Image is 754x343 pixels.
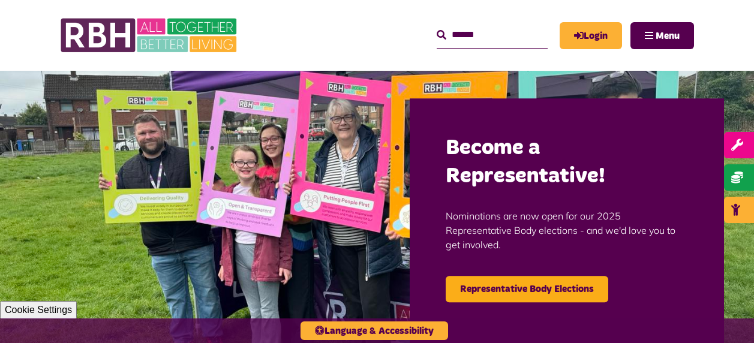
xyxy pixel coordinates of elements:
img: RBH [60,12,240,59]
span: Menu [656,31,680,41]
p: Nominations are now open for our 2025 Representative Body elections - and we'd love you to get in... [446,191,688,270]
a: Representative Body Elections [446,276,608,302]
h2: Become a Representative! [446,134,688,191]
button: Navigation [630,22,694,49]
button: Language & Accessibility [301,321,448,340]
a: MyRBH [560,22,622,49]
